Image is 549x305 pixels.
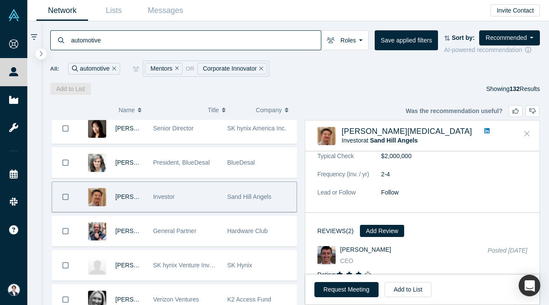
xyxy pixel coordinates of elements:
[197,63,267,75] div: Corporate Innovator
[153,296,199,303] span: Verizon Ventures
[153,193,175,200] span: Investor
[405,105,539,117] div: Was the recommendation useful?
[317,246,336,264] img: Patrick Beattie
[381,152,527,161] dd: $2,000,000
[115,227,165,234] a: [PERSON_NAME]
[50,65,59,73] span: All:
[487,246,527,266] div: Posted [DATE]
[342,137,418,144] span: Investor at
[227,227,268,234] span: Hardware Club
[88,120,106,138] img: Rene Do's Profile Image
[370,137,418,144] a: Sand Hill Angels
[70,30,321,50] input: Search by name, title, company, summary, expertise, investment criteria or topics of focus
[256,101,282,119] span: Company
[118,101,199,119] button: Name
[173,64,179,74] button: Remove Filter
[36,0,88,21] a: Network
[227,262,252,269] span: SK Hynix
[510,85,520,92] strong: 132
[68,63,120,75] div: automotive
[52,148,79,178] button: Bookmark
[444,45,540,55] div: AI-powered recommendation
[153,227,196,234] span: General Partner
[227,125,286,132] span: SK hynix America Inc.
[520,127,533,141] button: Close
[115,296,165,303] a: [PERSON_NAME]
[208,101,247,119] button: Title
[110,64,116,74] button: Remove Filter
[360,225,405,237] button: Add Review
[115,193,214,200] a: [PERSON_NAME][MEDICAL_DATA]
[115,125,165,132] a: [PERSON_NAME]
[490,4,540,16] button: Invite Contact
[153,159,210,166] span: President, BlueDesal
[257,64,263,74] button: Remove Filter
[486,83,540,95] div: Showing
[317,127,336,145] img: Wei Tao's Profile Image
[342,127,472,136] a: [PERSON_NAME][MEDICAL_DATA]
[227,159,255,166] span: BlueDesal
[314,282,379,297] button: Request Meeting
[375,30,438,50] button: Save applied filters
[88,256,106,275] img: Josh Su's Profile Image
[317,188,381,206] dt: Lead or Follow
[145,63,183,75] div: Mentors
[52,216,79,246] button: Bookmark
[88,188,106,206] img: Wei Tao's Profile Image
[340,246,391,253] a: [PERSON_NAME]
[153,262,231,269] span: SK hynix Venture Investment
[227,296,271,303] span: K2 Access Fund
[88,222,106,240] img: Aymerik Renard's Profile Image
[340,256,477,266] div: CEO
[153,125,193,132] span: Senior Director
[140,0,191,21] a: Messages
[52,114,79,143] button: Bookmark
[115,262,165,269] a: [PERSON_NAME]
[118,101,134,119] span: Name
[452,34,475,41] strong: Sort by:
[381,188,527,197] dd: Follow
[317,152,381,170] dt: Typical Check
[479,30,540,45] button: Recommended
[88,154,106,172] img: Tania Solé's Profile Image
[88,0,140,21] a: Lists
[52,250,79,280] button: Bookmark
[317,170,381,188] dt: Frequency (Inv. / yr)
[52,182,79,212] button: Bookmark
[381,170,527,179] dd: 2-4
[227,193,271,200] span: Sand Hill Angels
[321,30,369,50] button: Roles
[50,83,91,95] button: Add to List
[208,101,219,119] span: Title
[317,271,337,278] span: Rating:
[115,159,165,166] a: [PERSON_NAME]
[186,65,194,73] span: or
[256,101,295,119] button: Company
[8,284,20,296] img: Eisuke Shimizu's Account
[385,282,431,297] button: Add to List
[8,9,20,21] img: Alchemist Vault Logo
[317,227,354,236] h3: Reviews (2)
[510,85,540,92] span: Results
